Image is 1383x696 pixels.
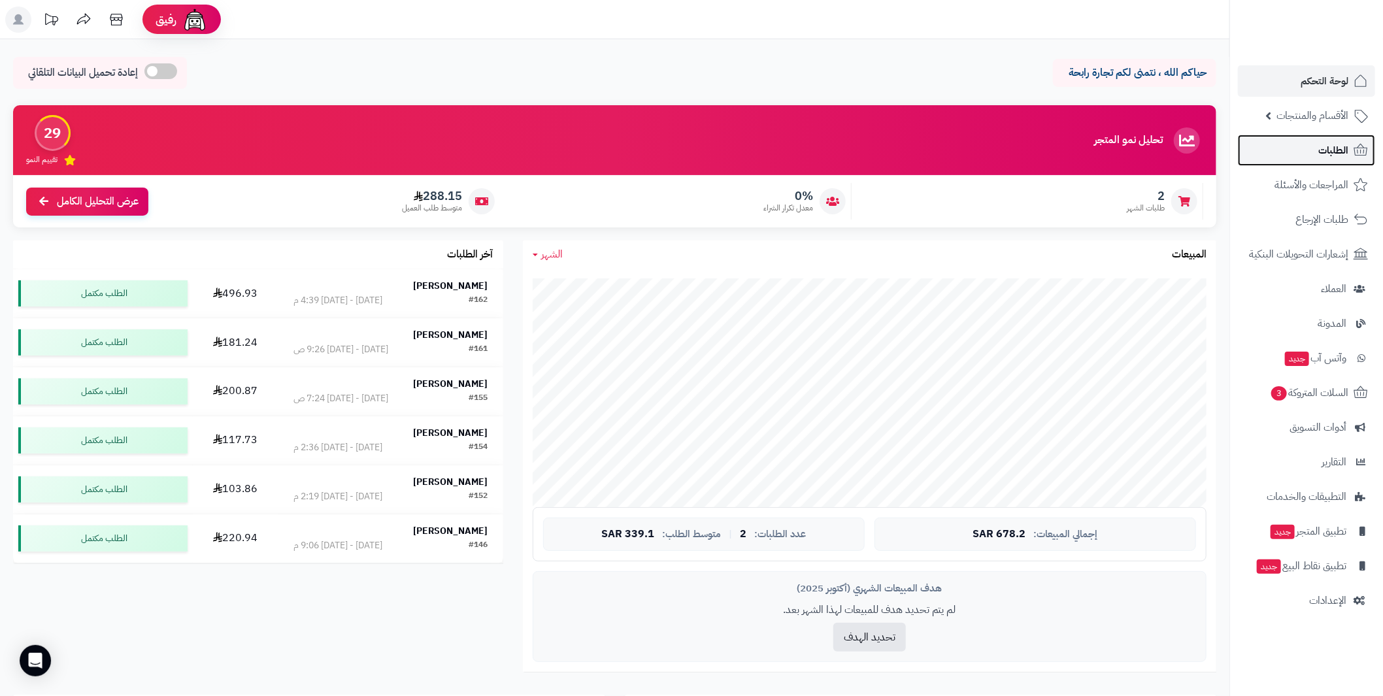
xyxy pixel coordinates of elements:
span: المدونة [1318,314,1346,333]
td: 103.86 [193,465,278,514]
strong: [PERSON_NAME] [414,475,488,489]
a: الإعدادات [1238,585,1375,616]
div: [DATE] - [DATE] 4:39 م [293,294,382,307]
span: 2 [1127,189,1165,203]
div: #155 [469,392,488,405]
a: المدونة [1238,308,1375,339]
span: متوسط الطلب: [662,529,721,540]
strong: [PERSON_NAME] [414,524,488,538]
span: لوحة التحكم [1301,72,1348,90]
div: [DATE] - [DATE] 7:24 ص [293,392,388,405]
td: 220.94 [193,514,278,563]
span: الطلبات [1318,141,1348,159]
p: لم يتم تحديد هدف للمبيعات لهذا الشهر بعد. [543,603,1196,618]
a: التقارير [1238,446,1375,478]
span: العملاء [1321,280,1346,298]
div: الطلب مكتمل [18,378,188,405]
h3: المبيعات [1172,249,1207,261]
a: تحديثات المنصة [35,7,67,36]
div: #152 [469,490,488,503]
div: [DATE] - [DATE] 2:36 م [293,441,382,454]
div: الطلب مكتمل [18,476,188,503]
p: حياكم الله ، نتمنى لكم تجارة رابحة [1063,65,1207,80]
div: [DATE] - [DATE] 9:26 ص [293,343,388,356]
span: 3 [1271,386,1288,401]
div: #146 [469,539,488,552]
span: طلبات الإرجاع [1295,210,1348,229]
strong: [PERSON_NAME] [414,377,488,391]
div: #161 [469,343,488,356]
a: عرض التحليل الكامل [26,188,148,216]
div: [DATE] - [DATE] 2:19 م [293,490,382,503]
div: #154 [469,441,488,454]
img: ai-face.png [182,7,208,33]
span: عرض التحليل الكامل [57,194,139,209]
a: لوحة التحكم [1238,65,1375,97]
span: رفيق [156,12,176,27]
strong: [PERSON_NAME] [414,426,488,440]
div: #162 [469,294,488,307]
img: logo-2.png [1294,10,1371,37]
a: العملاء [1238,273,1375,305]
div: الطلب مكتمل [18,329,188,356]
span: 2 [740,529,746,540]
span: الأقسام والمنتجات [1276,107,1348,125]
a: تطبيق نقاط البيعجديد [1238,550,1375,582]
strong: [PERSON_NAME] [414,279,488,293]
span: الإعدادات [1309,591,1346,610]
span: التطبيقات والخدمات [1267,488,1346,506]
span: تقييم النمو [26,154,58,165]
span: وآتس آب [1284,349,1346,367]
div: الطلب مكتمل [18,525,188,552]
span: 339.1 SAR [601,529,654,540]
a: أدوات التسويق [1238,412,1375,443]
a: الطلبات [1238,135,1375,166]
span: جديد [1285,352,1309,366]
span: | [729,529,732,539]
span: إشعارات التحويلات البنكية [1249,245,1348,263]
strong: [PERSON_NAME] [414,328,488,342]
span: تطبيق نقاط البيع [1256,557,1346,575]
h3: آخر الطلبات [448,249,493,261]
td: 181.24 [193,318,278,367]
div: الطلب مكتمل [18,427,188,454]
a: المراجعات والأسئلة [1238,169,1375,201]
span: إعادة تحميل البيانات التلقائي [28,65,138,80]
span: 288.15 [402,189,462,203]
a: التطبيقات والخدمات [1238,481,1375,512]
span: جديد [1257,559,1281,574]
span: السلات المتروكة [1270,384,1348,402]
td: 117.73 [193,416,278,465]
div: هدف المبيعات الشهري (أكتوبر 2025) [543,582,1196,595]
a: طلبات الإرجاع [1238,204,1375,235]
span: التقارير [1322,453,1346,471]
td: 496.93 [193,269,278,318]
span: متوسط طلب العميل [402,203,462,214]
span: 678.2 SAR [973,529,1025,540]
div: [DATE] - [DATE] 9:06 م [293,539,382,552]
a: إشعارات التحويلات البنكية [1238,239,1375,270]
span: إجمالي المبيعات: [1033,529,1097,540]
span: المراجعات والأسئلة [1275,176,1348,194]
span: معدل تكرار الشراء [763,203,813,214]
a: وآتس آبجديد [1238,342,1375,374]
span: جديد [1271,525,1295,539]
span: 0% [763,189,813,203]
td: 200.87 [193,367,278,416]
h3: تحليل نمو المتجر [1094,135,1163,146]
div: Open Intercom Messenger [20,645,51,676]
div: الطلب مكتمل [18,280,188,307]
span: أدوات التسويق [1290,418,1346,437]
a: السلات المتروكة3 [1238,377,1375,408]
a: الشهر [533,247,563,262]
span: عدد الطلبات: [754,529,806,540]
button: تحديد الهدف [833,623,906,652]
span: طلبات الشهر [1127,203,1165,214]
span: الشهر [542,246,563,262]
span: تطبيق المتجر [1269,522,1346,540]
a: تطبيق المتجرجديد [1238,516,1375,547]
